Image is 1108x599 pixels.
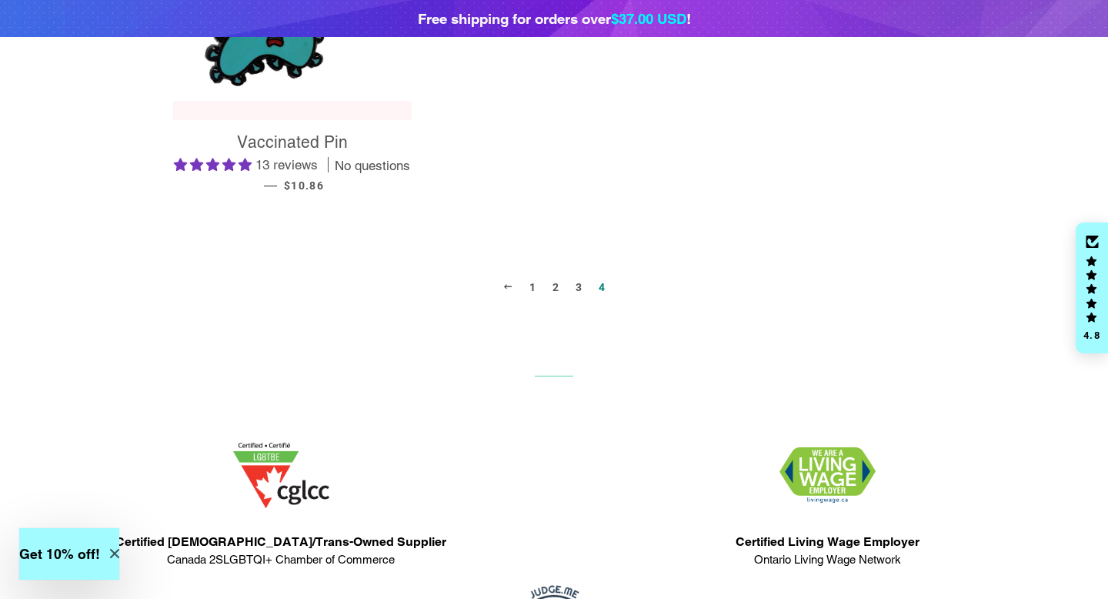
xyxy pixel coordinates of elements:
[569,276,589,299] a: 3
[1076,223,1108,353] div: Click to open Judge.me floating reviews tab
[173,120,412,206] a: Vaccinated Pin 4.92 stars 13 reviews No questions — $10.86
[736,551,919,569] span: Ontario Living Wage Network
[255,157,318,172] span: 13 reviews
[592,276,612,299] span: 4
[611,10,686,27] span: $37.00 USD
[1083,330,1101,340] div: 4.8
[284,179,324,192] span: $10.86
[237,132,348,152] span: Vaccinated Pin
[115,533,446,551] span: Certified [DEMOGRAPHIC_DATA]/Trans-Owned Supplier
[174,157,255,172] span: 4.92 stars
[418,8,691,29] div: Free shipping for orders over !
[736,533,919,551] span: Certified Living Wage Employer
[264,177,277,192] span: —
[233,443,329,508] img: 1705457225.png
[779,447,876,504] img: 1706832627.png
[546,276,566,299] a: 2
[335,157,410,176] span: No questions
[523,276,542,299] a: 1
[115,551,446,569] span: Canada 2SLGBTQI+ Chamber of Commerce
